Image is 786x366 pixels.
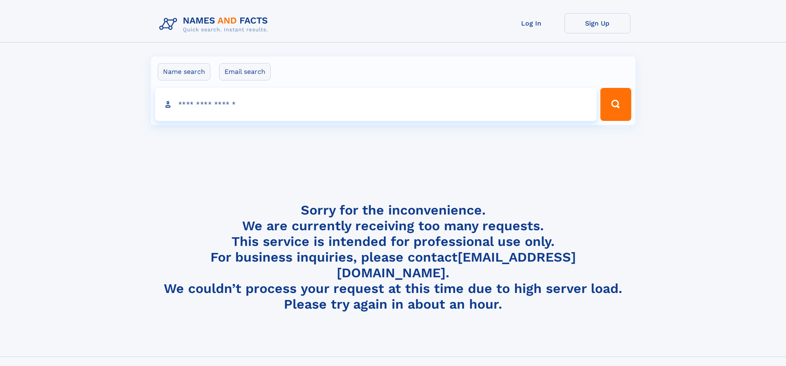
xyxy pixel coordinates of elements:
[564,13,630,33] a: Sign Up
[337,249,576,281] a: [EMAIL_ADDRESS][DOMAIN_NAME]
[156,13,275,35] img: Logo Names and Facts
[156,202,630,312] h4: Sorry for the inconvenience. We are currently receiving too many requests. This service is intend...
[219,63,271,80] label: Email search
[155,88,597,121] input: search input
[600,88,631,121] button: Search Button
[498,13,564,33] a: Log In
[158,63,210,80] label: Name search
